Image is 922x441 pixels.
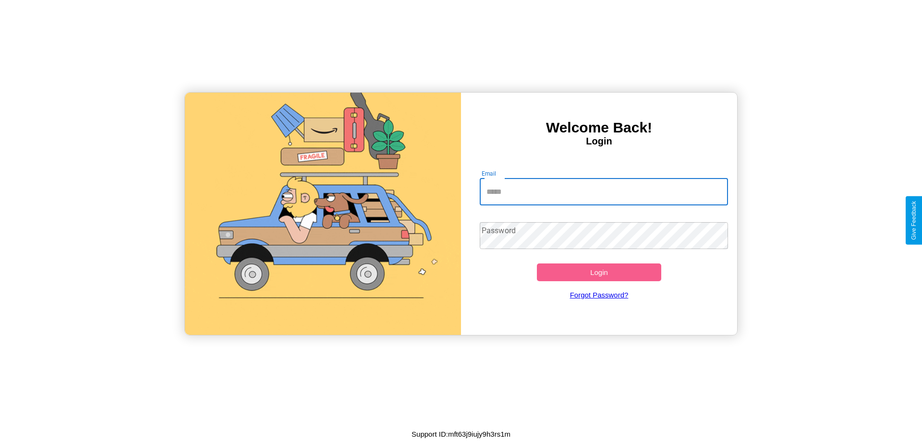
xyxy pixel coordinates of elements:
[461,136,737,147] h4: Login
[910,201,917,240] div: Give Feedback
[482,169,497,178] label: Email
[475,281,724,309] a: Forgot Password?
[412,428,510,441] p: Support ID: mft63j9iujy9h3rs1m
[537,263,661,281] button: Login
[185,93,461,335] img: gif
[461,119,737,136] h3: Welcome Back!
